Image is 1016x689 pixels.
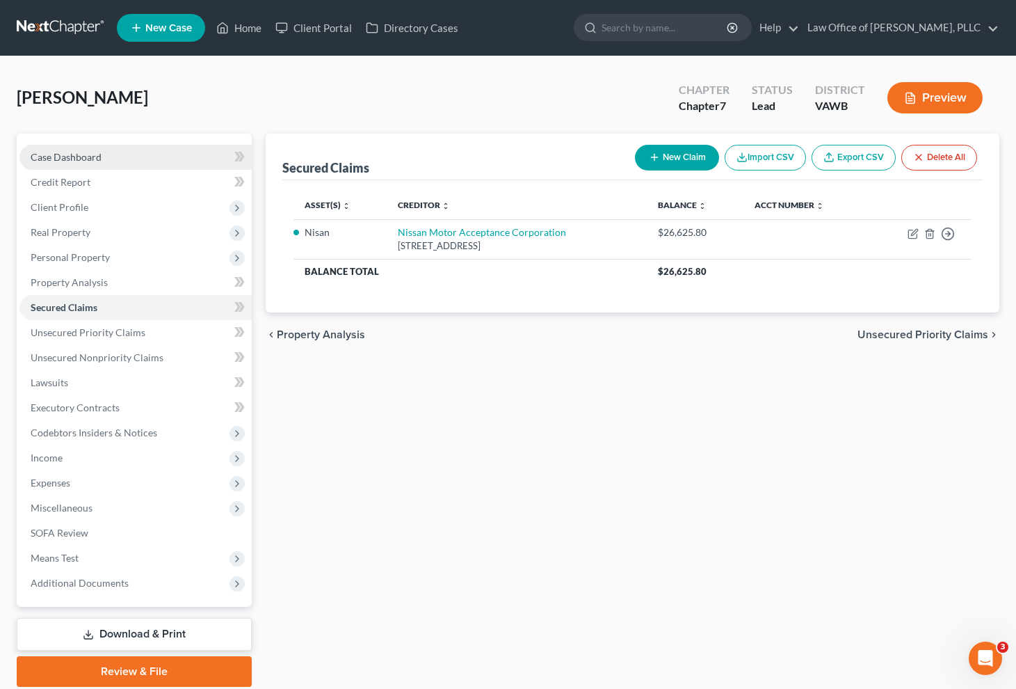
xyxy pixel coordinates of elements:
[19,320,252,345] a: Unsecured Priority Claims
[19,270,252,295] a: Property Analysis
[812,145,896,171] a: Export CSV
[602,15,729,40] input: Search by name...
[31,552,79,564] span: Means Test
[658,225,732,239] div: $26,625.80
[752,15,799,40] a: Help
[755,200,824,210] a: Acct Number unfold_more
[31,377,68,388] span: Lawsuits
[887,82,983,113] button: Preview
[293,259,647,284] th: Balance Total
[17,656,252,687] a: Review & File
[997,642,1008,653] span: 3
[266,329,277,340] i: chevron_left
[31,201,88,213] span: Client Profile
[19,395,252,420] a: Executory Contracts
[19,295,252,320] a: Secured Claims
[342,202,350,210] i: unfold_more
[857,329,988,340] span: Unsecured Priority Claims
[31,427,157,438] span: Codebtors Insiders & Notices
[31,326,145,338] span: Unsecured Priority Claims
[31,452,63,464] span: Income
[19,170,252,195] a: Credit Report
[752,82,793,98] div: Status
[19,345,252,370] a: Unsecured Nonpriority Claims
[19,145,252,170] a: Case Dashboard
[442,202,450,210] i: unfold_more
[31,301,97,313] span: Secured Claims
[901,145,977,171] button: Delete All
[857,329,999,340] button: Unsecured Priority Claims chevron_right
[398,226,566,238] a: Nissan Motor Acceptance Corporation
[720,99,726,112] span: 7
[988,329,999,340] i: chevron_right
[266,329,365,340] button: chevron_left Property Analysis
[725,145,806,171] button: Import CSV
[679,82,729,98] div: Chapter
[398,239,636,253] div: [STREET_ADDRESS]
[31,527,88,539] span: SOFA Review
[31,176,90,188] span: Credit Report
[19,521,252,546] a: SOFA Review
[268,15,359,40] a: Client Portal
[31,251,110,263] span: Personal Property
[209,15,268,40] a: Home
[17,618,252,651] a: Download & Print
[305,225,376,239] li: Nisan
[658,200,707,210] a: Balance unfold_more
[31,151,102,163] span: Case Dashboard
[816,202,824,210] i: unfold_more
[31,502,92,514] span: Miscellaneous
[31,477,70,489] span: Expenses
[698,202,707,210] i: unfold_more
[658,266,707,277] span: $26,625.80
[635,145,719,171] button: New Claim
[359,15,465,40] a: Directory Cases
[969,642,1002,675] iframe: Intercom live chat
[19,370,252,395] a: Lawsuits
[31,402,120,413] span: Executory Contracts
[31,276,108,288] span: Property Analysis
[145,23,192,33] span: New Case
[305,200,350,210] a: Asset(s) unfold_more
[31,226,90,238] span: Real Property
[752,98,793,114] div: Lead
[815,82,865,98] div: District
[31,351,163,363] span: Unsecured Nonpriority Claims
[815,98,865,114] div: VAWB
[800,15,999,40] a: Law Office of [PERSON_NAME], PLLC
[282,159,369,176] div: Secured Claims
[17,87,148,107] span: [PERSON_NAME]
[679,98,729,114] div: Chapter
[398,200,450,210] a: Creditor unfold_more
[31,577,129,589] span: Additional Documents
[277,329,365,340] span: Property Analysis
